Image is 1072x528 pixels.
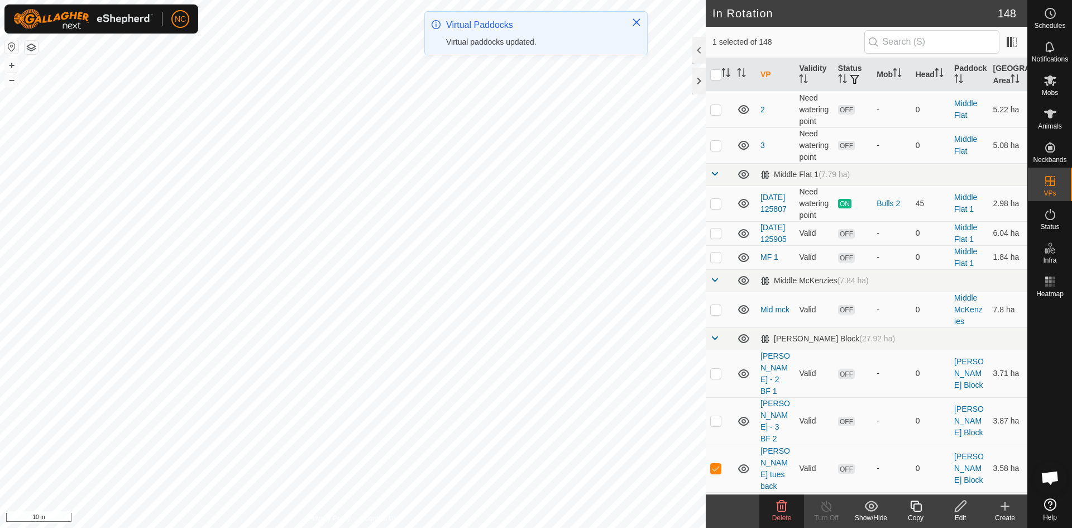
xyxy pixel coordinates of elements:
[954,135,977,155] a: Middle Flat
[911,185,950,221] td: 45
[989,350,1027,397] td: 3.71 ha
[864,30,999,54] input: Search (S)
[1043,514,1057,521] span: Help
[834,58,872,92] th: Status
[954,223,977,244] a: Middle Flat 1
[877,463,906,474] div: -
[1033,156,1066,163] span: Neckbands
[911,221,950,245] td: 0
[795,350,833,397] td: Valid
[911,492,950,528] td: 104
[1032,56,1068,63] span: Notifications
[795,92,833,127] td: Need watering point
[364,513,397,524] a: Contact Us
[989,397,1027,445] td: 3.87 ha
[1028,494,1072,525] a: Help
[5,40,18,54] button: Reset Map
[760,193,787,213] a: [DATE] 125807
[877,493,906,528] div: [PERSON_NAME] Block
[989,92,1027,127] td: 5.22 ha
[760,253,778,261] a: MF 1
[954,247,977,268] a: Middle Flat 1
[989,492,1027,528] td: 3.62 ha
[911,127,950,163] td: 0
[712,36,864,48] span: 1 selected of 148
[446,36,620,48] div: Virtual paddocks updated.
[772,514,792,522] span: Delete
[911,397,950,445] td: 0
[838,199,851,208] span: ON
[911,245,950,269] td: 0
[849,513,893,523] div: Show/Hide
[760,351,790,396] a: [PERSON_NAME] - 2 BF 1
[446,18,620,32] div: Virtual Paddocks
[795,445,833,492] td: Valid
[795,127,833,163] td: Need watering point
[795,185,833,221] td: Need watering point
[954,76,963,85] p-sorticon: Activate to sort
[989,445,1027,492] td: 3.58 ha
[954,494,984,526] a: [PERSON_NAME] Block
[998,5,1016,22] span: 148
[989,185,1027,221] td: 2.98 ha
[760,305,789,314] a: Mid mck
[989,127,1027,163] td: 5.08 ha
[911,92,950,127] td: 0
[893,513,938,523] div: Copy
[1043,257,1056,264] span: Infra
[935,70,944,79] p-sorticon: Activate to sort
[838,417,855,426] span: OFF
[911,350,950,397] td: 0
[838,464,855,474] span: OFF
[838,229,855,239] span: OFF
[760,141,765,150] a: 3
[1033,461,1067,494] a: Open chat
[795,245,833,269] td: Valid
[760,276,869,286] div: Middle McKenzies
[795,492,833,528] td: Need watering point
[25,41,38,54] button: Map Layers
[5,59,18,72] button: +
[760,399,790,443] a: [PERSON_NAME] - 3 BF 2
[5,73,18,87] button: –
[954,293,983,326] a: Middle McKenzies
[954,357,984,389] a: [PERSON_NAME] Block
[309,513,351,524] a: Privacy Policy
[877,227,906,239] div: -
[819,170,850,179] span: (7.79 ha)
[877,415,906,427] div: -
[799,76,808,85] p-sorticon: Activate to sort
[938,513,983,523] div: Edit
[760,446,790,491] a: [PERSON_NAME] tues back
[629,15,644,30] button: Close
[760,223,787,244] a: [DATE] 125905
[838,305,855,315] span: OFF
[989,245,1027,269] td: 1.84 ha
[877,304,906,316] div: -
[954,452,984,484] a: [PERSON_NAME] Block
[954,99,977,120] a: Middle Flat
[1042,89,1058,96] span: Mobs
[721,70,730,79] p-sorticon: Activate to sort
[911,445,950,492] td: 0
[760,170,850,179] div: Middle Flat 1
[877,104,906,116] div: -
[877,140,906,151] div: -
[795,292,833,327] td: Valid
[760,105,765,114] a: 2
[877,368,906,379] div: -
[838,76,847,85] p-sorticon: Activate to sort
[1034,22,1065,29] span: Schedules
[795,397,833,445] td: Valid
[859,334,895,343] span: (27.92 ha)
[1038,123,1062,130] span: Animals
[989,221,1027,245] td: 6.04 ha
[756,58,795,92] th: VP
[989,292,1027,327] td: 7.8 ha
[838,141,855,150] span: OFF
[983,513,1027,523] div: Create
[950,58,988,92] th: Paddock
[911,58,950,92] th: Head
[954,405,984,437] a: [PERSON_NAME] Block
[838,253,855,263] span: OFF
